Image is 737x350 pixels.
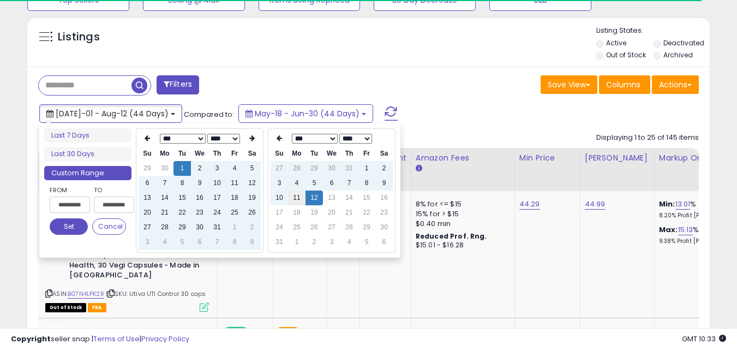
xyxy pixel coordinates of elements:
a: 13.01 [675,199,691,210]
td: 9 [191,176,208,191]
div: Fulfillment Cost [364,152,406,175]
td: 28 [288,161,305,176]
a: 15.13 [678,224,693,235]
a: Terms of Use [93,334,140,344]
td: 22 [358,205,375,220]
td: 1 [226,220,243,235]
td: 29 [358,220,375,235]
td: 31 [208,220,226,235]
td: 13 [139,191,156,205]
td: 12 [305,191,323,205]
td: 2 [305,235,323,250]
td: 18 [226,191,243,205]
th: Sa [243,146,261,161]
th: Th [340,146,358,161]
td: 10 [271,191,288,205]
td: 19 [243,191,261,205]
div: Displaying 1 to 25 of 145 items [596,133,699,143]
a: 44.29 [519,199,540,210]
td: 5 [243,161,261,176]
td: 8 [173,176,191,191]
td: 18 [288,205,305,220]
td: 1 [358,161,375,176]
td: 4 [156,235,173,250]
th: Tu [305,146,323,161]
td: 17 [271,205,288,220]
th: Th [208,146,226,161]
td: 7 [156,176,173,191]
div: ASIN: [45,199,209,311]
button: Filters [157,75,199,94]
label: To [94,185,126,195]
td: 7 [340,176,358,191]
td: 3 [271,176,288,191]
td: 16 [191,191,208,205]
span: Compared to: [184,109,234,120]
td: 27 [323,220,340,235]
th: Fr [226,146,243,161]
th: Mo [156,146,173,161]
td: 3 [208,161,226,176]
td: 4 [340,235,358,250]
td: 30 [323,161,340,176]
td: 22 [173,205,191,220]
button: May-18 - Jun-30 (44 Days) [238,104,373,123]
td: 28 [156,220,173,235]
h5: Listings [58,29,100,45]
td: 2 [191,161,208,176]
td: 14 [156,191,173,205]
td: 19 [305,205,323,220]
th: We [191,146,208,161]
td: 5 [173,235,191,250]
th: Fr [358,146,375,161]
td: 28 [340,220,358,235]
td: 6 [375,235,393,250]
td: 29 [139,161,156,176]
td: 5 [358,235,375,250]
li: Last 7 Days [44,128,131,143]
span: 2025-08-13 10:33 GMT [682,334,726,344]
button: [DATE]-01 - Aug-12 (44 Days) [39,104,182,123]
a: B07N4LPK2R [68,289,104,299]
div: seller snap | | [11,334,189,345]
a: 44.99 [585,199,606,210]
span: | SKU: Utiva UTI Control 30 caps [106,289,206,298]
div: 15% for > $15 [416,209,506,219]
td: 11 [288,191,305,205]
td: 20 [323,205,340,220]
td: 2 [243,220,261,235]
span: [DATE]-01 - Aug-12 (44 Days) [56,108,169,119]
td: 7 [208,235,226,250]
td: 31 [340,161,358,176]
th: We [323,146,340,161]
b: Max: [659,224,678,235]
li: Last 30 Days [44,147,131,162]
td: 26 [305,220,323,235]
th: Tu [173,146,191,161]
th: Mo [288,146,305,161]
td: 31 [271,235,288,250]
b: Min: [659,199,675,209]
td: 9 [243,235,261,250]
td: 21 [156,205,173,220]
td: 27 [139,220,156,235]
span: Columns [606,79,640,90]
td: 4 [288,176,305,191]
div: [PERSON_NAME] [585,152,650,164]
td: 1 [288,235,305,250]
td: 16 [375,191,393,205]
th: Su [271,146,288,161]
td: 6 [139,176,156,191]
td: 1 [173,161,191,176]
div: Min Price [519,152,576,164]
td: 15 [358,191,375,205]
label: Active [606,38,626,48]
td: 25 [226,205,243,220]
td: 20 [139,205,156,220]
th: Sa [375,146,393,161]
small: Amazon Fees. [416,164,422,174]
td: 21 [340,205,358,220]
button: Save View [541,75,597,94]
td: 14 [340,191,358,205]
td: 10 [208,176,226,191]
